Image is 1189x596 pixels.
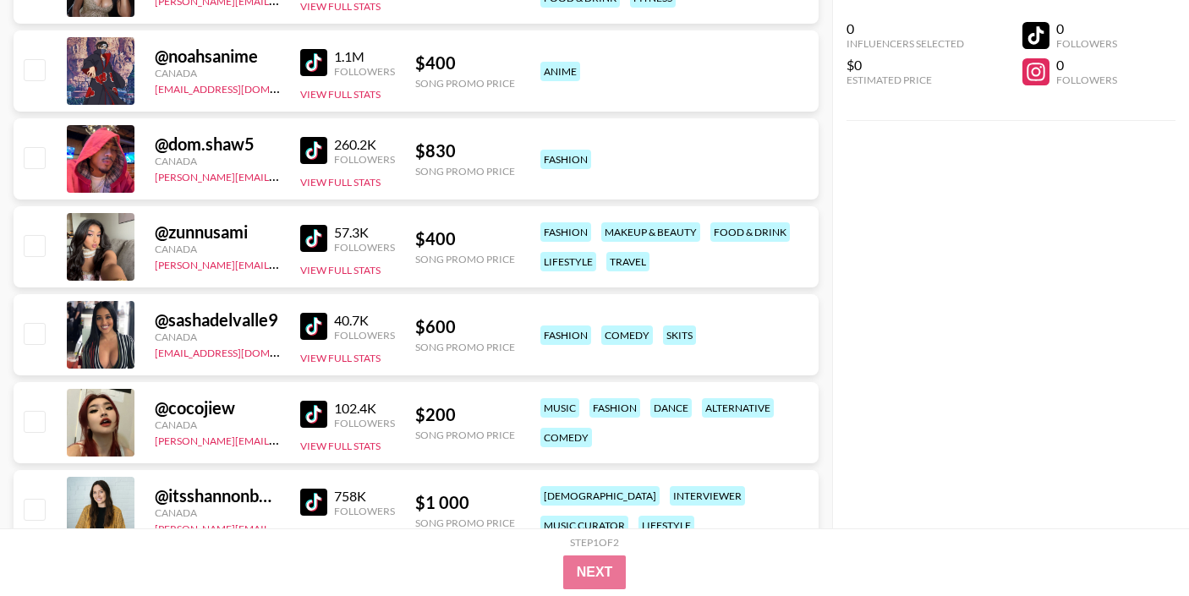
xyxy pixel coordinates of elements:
iframe: Drift Widget Chat Controller [1104,511,1169,576]
div: $0 [847,57,964,74]
div: Song Promo Price [415,341,515,353]
div: Followers [334,329,395,342]
div: music [540,398,579,418]
div: lifestyle [638,516,694,535]
div: 40.7K [334,312,395,329]
div: skits [663,325,696,345]
div: fashion [540,150,591,169]
a: [PERSON_NAME][EMAIL_ADDRESS][DOMAIN_NAME] [155,519,405,535]
a: [EMAIL_ADDRESS][DOMAIN_NAME] [155,343,325,359]
button: View Full Stats [300,352,381,364]
div: Canada [155,67,280,79]
button: Next [563,555,627,589]
div: $ 400 [415,228,515,249]
div: Canada [155,506,280,519]
div: Song Promo Price [415,165,515,178]
div: dance [650,398,692,418]
div: comedy [540,428,592,447]
div: music curator [540,516,628,535]
div: Canada [155,418,280,431]
img: TikTok [300,401,327,428]
div: 102.4K [334,400,395,417]
div: 0 [1056,57,1117,74]
a: [PERSON_NAME][EMAIL_ADDRESS][PERSON_NAME][DOMAIN_NAME] [155,255,485,271]
div: Influencers Selected [847,37,964,50]
div: [DEMOGRAPHIC_DATA] [540,486,660,506]
div: travel [606,252,649,271]
button: View Full Stats [300,264,381,276]
div: @ itsshannonburns [155,485,280,506]
div: @ cocojiew [155,397,280,418]
div: Followers [334,505,395,517]
div: Song Promo Price [415,429,515,441]
a: [PERSON_NAME][EMAIL_ADDRESS][PERSON_NAME][DOMAIN_NAME] [155,167,485,183]
div: food & drink [710,222,790,242]
div: Followers [334,153,395,166]
div: Canada [155,155,280,167]
div: $ 200 [415,404,515,425]
div: Followers [1056,74,1117,86]
div: 0 [1056,20,1117,37]
div: Canada [155,243,280,255]
div: fashion [540,222,591,242]
img: TikTok [300,225,327,252]
div: Followers [334,241,395,254]
div: Song Promo Price [415,517,515,529]
div: 57.3K [334,224,395,241]
div: $ 1 000 [415,492,515,513]
div: makeup & beauty [601,222,700,242]
div: 758K [334,488,395,505]
img: TikTok [300,49,327,76]
div: $ 600 [415,316,515,337]
div: alternative [702,398,774,418]
div: Song Promo Price [415,77,515,90]
div: interviewer [670,486,745,506]
img: TikTok [300,313,327,340]
button: View Full Stats [300,440,381,452]
div: Step 1 of 2 [570,536,619,549]
img: TikTok [300,489,327,516]
div: @ dom.shaw5 [155,134,280,155]
div: @ zunnusami [155,221,280,243]
a: [EMAIL_ADDRESS][DOMAIN_NAME] [155,79,325,96]
div: Followers [334,417,395,429]
div: $ 830 [415,140,515,161]
div: Followers [334,65,395,78]
div: anime [540,62,580,81]
button: View Full Stats [300,88,381,101]
button: View Full Stats [300,528,381,540]
div: comedy [601,325,653,345]
div: $ 400 [415,52,515,74]
div: 1.1M [334,48,395,65]
div: Estimated Price [847,74,964,86]
div: Canada [155,331,280,343]
button: View Full Stats [300,176,381,189]
img: TikTok [300,137,327,164]
div: 0 [847,20,964,37]
div: @ noahsanime [155,46,280,67]
div: @ sashadelvalle9 [155,309,280,331]
div: 260.2K [334,136,395,153]
div: lifestyle [540,252,596,271]
div: Song Promo Price [415,253,515,265]
div: Followers [1056,37,1117,50]
div: fashion [589,398,640,418]
a: [PERSON_NAME][EMAIL_ADDRESS][DOMAIN_NAME] [155,431,405,447]
div: fashion [540,325,591,345]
